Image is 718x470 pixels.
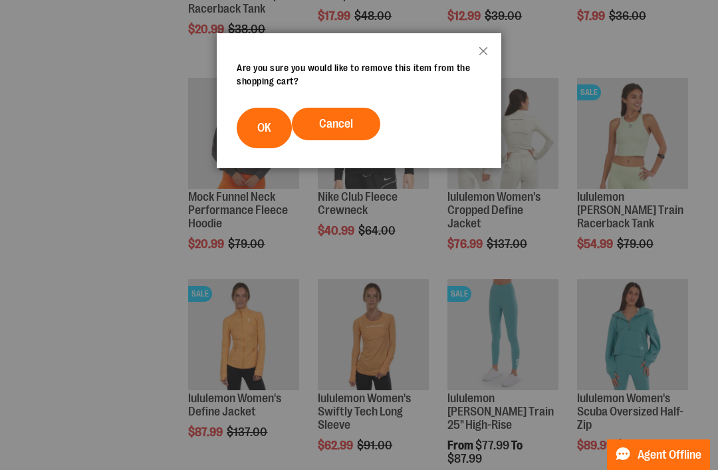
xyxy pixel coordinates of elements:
[237,61,481,88] div: Are you sure you would like to remove this item from the shopping cart?
[257,121,271,134] span: OK
[607,439,710,470] button: Agent Offline
[237,108,292,148] button: OK
[638,449,701,461] span: Agent Offline
[292,108,380,140] button: Cancel
[319,117,353,130] span: Cancel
